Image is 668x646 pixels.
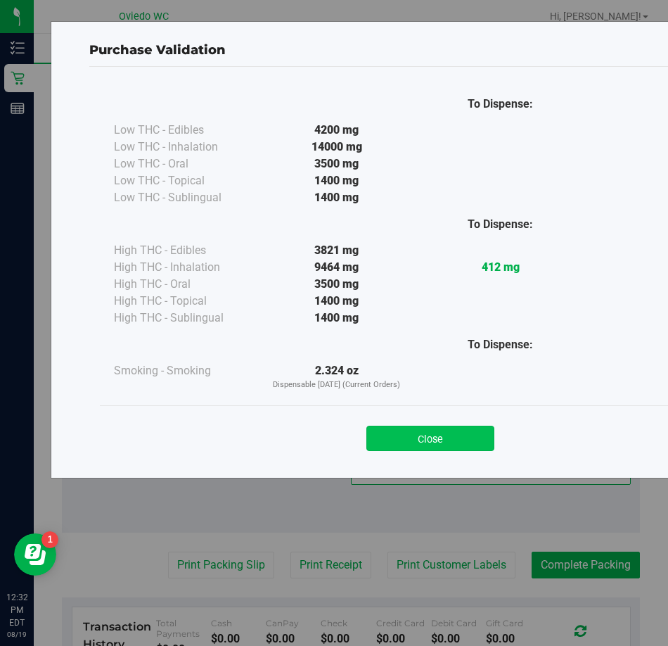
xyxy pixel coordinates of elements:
[89,42,226,58] span: Purchase Validation
[114,362,255,379] div: Smoking - Smoking
[255,172,418,189] div: 1400 mg
[114,310,255,327] div: High THC - Sublingual
[114,293,255,310] div: High THC - Topical
[255,189,418,206] div: 1400 mg
[418,336,582,353] div: To Dispense:
[114,172,255,189] div: Low THC - Topical
[114,189,255,206] div: Low THC - Sublingual
[114,156,255,172] div: Low THC - Oral
[255,139,418,156] div: 14000 mg
[418,96,582,113] div: To Dispense:
[255,276,418,293] div: 3500 mg
[114,259,255,276] div: High THC - Inhalation
[255,362,418,391] div: 2.324 oz
[255,293,418,310] div: 1400 mg
[114,139,255,156] div: Low THC - Inhalation
[255,122,418,139] div: 4200 mg
[255,242,418,259] div: 3821 mg
[418,216,582,233] div: To Dispense:
[114,242,255,259] div: High THC - Edibles
[114,276,255,293] div: High THC - Oral
[41,531,58,548] iframe: Resource center unread badge
[14,533,56,576] iframe: Resource center
[255,259,418,276] div: 9464 mg
[255,379,418,391] p: Dispensable [DATE] (Current Orders)
[482,260,520,274] strong: 412 mg
[114,122,255,139] div: Low THC - Edibles
[255,310,418,327] div: 1400 mg
[255,156,418,172] div: 3500 mg
[366,426,494,451] button: Close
